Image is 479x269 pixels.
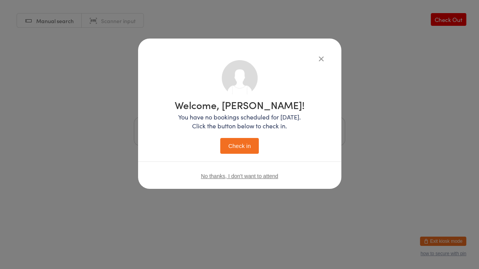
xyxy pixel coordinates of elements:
button: Check in [220,138,259,154]
h1: Welcome, [PERSON_NAME]! [175,100,305,110]
img: no_photo.png [222,60,258,96]
button: No thanks, I don't want to attend [201,173,278,179]
p: You have no bookings scheduled for [DATE]. Click the button below to check in. [175,113,305,130]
